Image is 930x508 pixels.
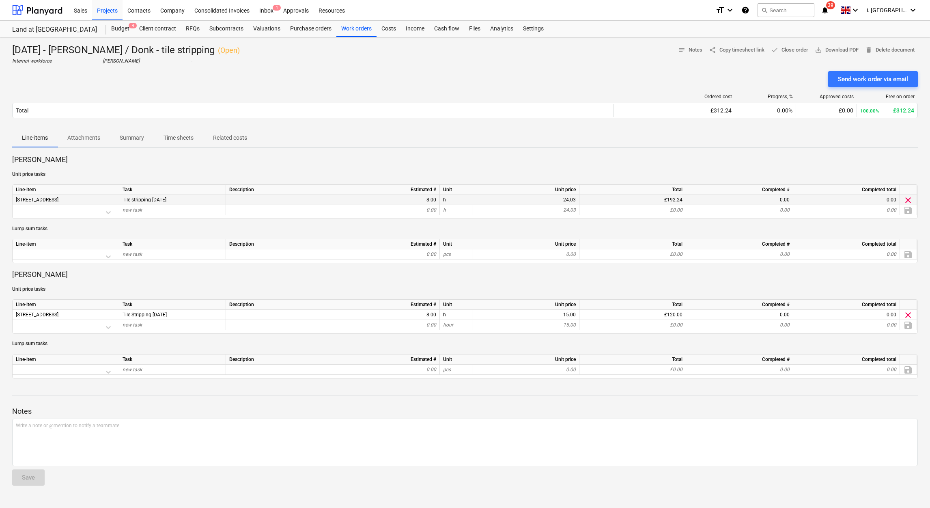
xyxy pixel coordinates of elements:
p: Related costs [213,134,247,142]
div: 0.00 [797,365,896,375]
div: Total [579,239,686,249]
div: Subcontracts [205,21,248,37]
div: Unit price [472,355,579,365]
span: i. [GEOGRAPHIC_DATA] [867,7,907,13]
a: Costs [377,21,401,37]
div: Total [579,355,686,365]
span: Tile stripping 19th Sept [443,197,446,203]
i: notifications [821,5,829,15]
a: Income [401,21,429,37]
span: 39 [826,1,835,9]
p: [PERSON_NAME] [103,58,187,65]
div: 0.00 [689,365,790,375]
div: £0.00 [579,205,686,215]
div: Chat Widget [889,469,930,508]
div: Completed total [793,355,900,365]
div: 0.00 [336,320,436,330]
span: notes [678,46,685,54]
div: £312.24 [617,107,732,114]
a: Client contract [134,21,181,37]
div: 24.03 [476,205,576,215]
p: Lump sum tasks [12,340,918,347]
span: Notes [678,45,702,55]
div: £192.24 [579,195,686,205]
div: Unit price [472,300,579,310]
a: Cash flow [429,21,464,37]
div: 0.00 [797,320,896,330]
div: Free on order [860,94,915,99]
div: Task [119,185,226,195]
span: 4 [129,23,137,28]
span: Download PDF [815,45,859,55]
div: Total [16,107,28,114]
span: save_alt [815,46,822,54]
div: Description [226,185,333,195]
div: Land at [GEOGRAPHIC_DATA] [12,26,97,34]
div: Unit price [472,185,579,195]
span: Delete document [865,45,915,55]
div: Task [119,355,226,365]
p: [PERSON_NAME] [12,270,918,279]
div: Total [579,185,686,195]
div: 0.00 [476,365,576,375]
div: [DATE] - [PERSON_NAME] / Donk - tile stripping [12,44,240,57]
span: done [771,46,778,54]
div: Progress, % [738,94,793,99]
span: new task [123,251,142,257]
div: Send work order via email [838,74,908,84]
div: £120.00 [579,310,686,320]
div: Description [226,300,333,310]
div: £0.00 [799,107,853,114]
p: [PERSON_NAME] [12,155,918,164]
div: Work orders [336,21,377,37]
p: - [191,58,240,65]
button: Search [758,3,814,17]
span: new task [123,322,142,328]
span: Copy timesheet link [709,45,764,55]
div: Analytics [485,21,518,37]
button: Notes [675,44,706,56]
p: Attachments [67,134,100,142]
p: Summary [120,134,144,142]
p: Unit price tasks [12,286,918,293]
div: Purchase orders [285,21,336,37]
div: Unit [440,185,472,195]
a: Files [464,21,485,37]
span: pcs [443,367,451,372]
div: £0.00 [579,249,686,259]
div: Unit price [472,239,579,249]
div: Approved costs [799,94,854,99]
div: 0.00 [797,249,896,259]
span: Tile stripping 19th Sept [123,197,166,203]
span: share [709,46,716,54]
a: Valuations [248,21,285,37]
div: Estimated # [333,185,440,195]
button: Send work order via email [828,71,918,87]
span: 398 Labour Mabels farmhouse, back street, Ilmington, cv36 4lj. [16,197,60,203]
div: Settings [518,21,549,37]
div: Estimated # [333,355,440,365]
div: Budget [106,21,134,37]
div: Unit [440,239,472,249]
div: Completed total [793,239,900,249]
div: 15.00 [476,320,576,330]
div: 8.00 [336,195,436,205]
span: pcs [443,251,451,257]
div: Completed # [686,239,793,249]
div: Estimated # [333,239,440,249]
div: Completed # [686,185,793,195]
div: £0.00 [579,365,686,375]
div: Ordered cost [617,94,732,99]
div: 0.00 [689,205,790,215]
div: Completed total [793,300,900,310]
p: Unit price tasks [12,171,918,178]
span: new task [123,367,142,372]
button: Copy timesheet link [706,44,768,56]
button: Close order [768,44,812,56]
span: delete [865,46,872,54]
div: 0.00 [336,205,436,215]
p: Line-items [22,134,48,142]
span: Tile Stripping 19th Sept [123,312,167,318]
